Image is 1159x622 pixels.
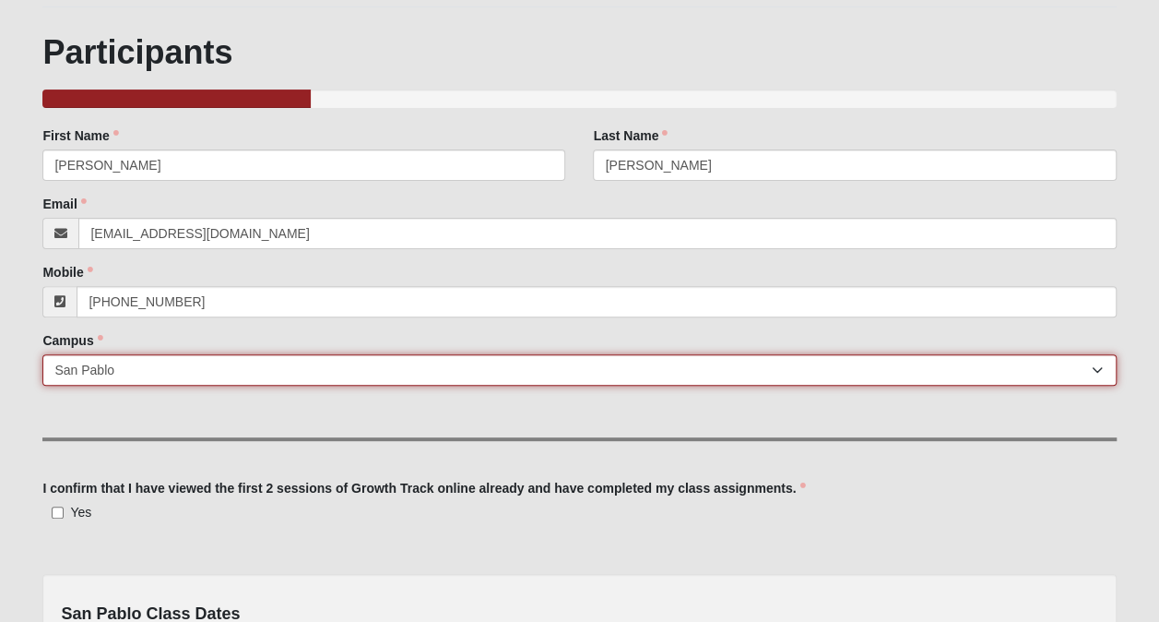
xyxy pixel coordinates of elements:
[52,507,64,519] input: Yes
[42,263,92,281] label: Mobile
[593,126,668,145] label: Last Name
[42,331,102,350] label: Campus
[70,505,91,520] span: Yes
[42,479,805,497] label: I confirm that I have viewed the first 2 sessions of Growth Track online already and have complet...
[42,126,118,145] label: First Name
[42,32,1116,72] h1: Participants
[42,195,86,213] label: Email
